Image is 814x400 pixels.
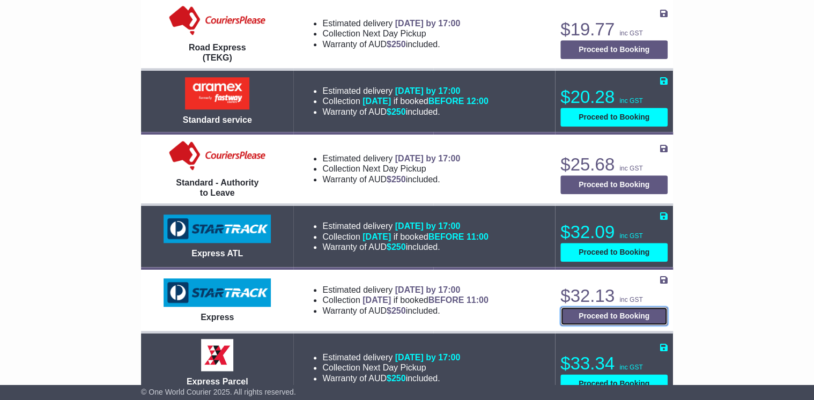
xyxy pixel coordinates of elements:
[391,306,406,315] span: 250
[391,175,406,184] span: 250
[395,154,461,163] span: [DATE] by 17:00
[560,243,668,262] button: Proceed to Booking
[387,242,406,251] span: $
[362,363,426,372] span: Next Day Pickup
[164,214,271,243] img: StarTrack: Express ATL
[201,313,234,322] span: Express
[395,353,461,362] span: [DATE] by 17:00
[141,388,296,396] span: © One World Courier 2025. All rights reserved.
[560,307,668,325] button: Proceed to Booking
[619,364,642,371] span: inc GST
[395,19,461,28] span: [DATE] by 17:00
[619,97,642,105] span: inc GST
[560,86,668,108] p: $20.28
[387,107,406,116] span: $
[187,377,248,396] span: Express Parcel Service
[322,306,488,316] li: Warranty of AUD included.
[176,178,258,197] span: Standard - Authority to Leave
[387,306,406,315] span: $
[322,86,488,96] li: Estimated delivery
[362,29,426,38] span: Next Day Pickup
[391,40,406,49] span: 250
[560,175,668,194] button: Proceed to Booking
[322,39,460,49] li: Warranty of AUD included.
[322,18,460,28] li: Estimated delivery
[322,153,460,164] li: Estimated delivery
[560,353,668,374] p: $33.34
[619,29,642,37] span: inc GST
[560,19,668,40] p: $19.77
[164,278,271,307] img: StarTrack: Express
[619,232,642,240] span: inc GST
[322,373,460,383] li: Warranty of AUD included.
[560,40,668,59] button: Proceed to Booking
[201,339,233,371] img: Border Express: Express Parcel Service
[322,242,488,252] li: Warranty of AUD included.
[362,97,391,106] span: [DATE]
[322,352,460,362] li: Estimated delivery
[560,108,668,127] button: Proceed to Booking
[322,295,488,305] li: Collection
[560,154,668,175] p: $25.68
[322,164,460,174] li: Collection
[189,43,246,62] span: Road Express (TEKG)
[395,285,461,294] span: [DATE] by 17:00
[391,242,406,251] span: 250
[183,115,252,124] span: Standard service
[395,221,461,231] span: [DATE] by 17:00
[391,374,406,383] span: 250
[322,96,488,106] li: Collection
[362,97,488,106] span: if booked
[322,174,460,184] li: Warranty of AUD included.
[467,295,489,305] span: 11:00
[428,232,464,241] span: BEFORE
[185,77,249,109] img: Aramex: Standard service
[322,232,488,242] li: Collection
[395,86,461,95] span: [DATE] by 17:00
[167,140,268,172] img: Couriers Please: Standard - Authority to Leave
[322,285,488,295] li: Estimated delivery
[167,5,268,37] img: CouriersPlease: Road Express (TEKG)
[467,97,489,106] span: 12:00
[391,107,406,116] span: 250
[428,295,464,305] span: BEFORE
[362,164,426,173] span: Next Day Pickup
[560,374,668,393] button: Proceed to Booking
[467,232,489,241] span: 11:00
[322,362,460,373] li: Collection
[619,165,642,172] span: inc GST
[322,107,488,117] li: Warranty of AUD included.
[362,232,488,241] span: if booked
[619,296,642,303] span: inc GST
[322,28,460,39] li: Collection
[387,374,406,383] span: $
[387,175,406,184] span: $
[428,97,464,106] span: BEFORE
[362,232,391,241] span: [DATE]
[387,40,406,49] span: $
[362,295,391,305] span: [DATE]
[560,285,668,307] p: $32.13
[560,221,668,243] p: $32.09
[191,249,243,258] span: Express ATL
[322,221,488,231] li: Estimated delivery
[362,295,488,305] span: if booked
